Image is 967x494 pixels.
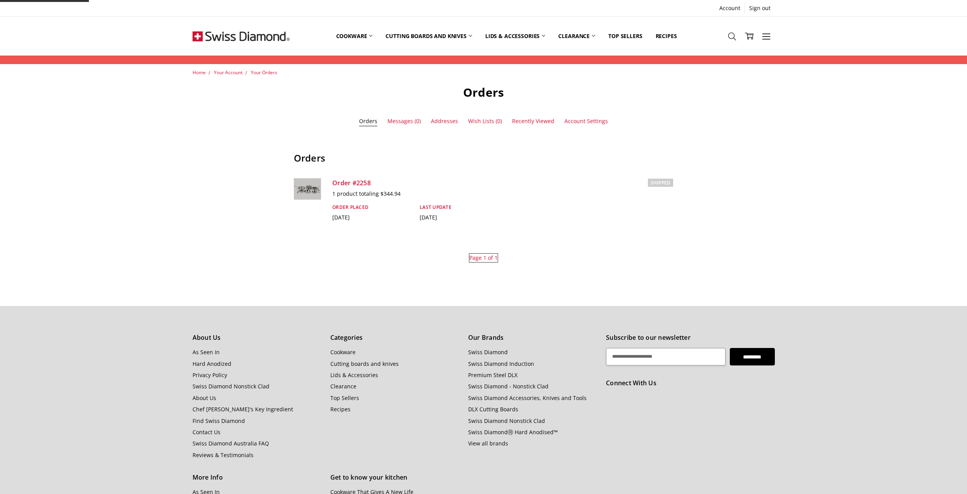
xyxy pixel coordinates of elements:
a: Contact Us [193,428,220,436]
a: Cutting boards and knives [330,360,399,367]
a: Lids & Accessories [479,19,552,53]
a: Swiss Diamond - Nonstick Clad [468,383,549,390]
h6: Order Placed [332,204,411,211]
a: As Seen In [193,348,220,356]
h5: More Info [193,473,322,483]
a: Messages (0) [387,117,421,125]
a: Swiss Diamond Australia FAQ [193,440,269,447]
li: Page 1 of 1 [469,253,498,263]
a: Recipes [330,405,351,413]
a: Swiss Diamond Nonstick Clad [193,383,269,390]
h5: Connect With Us [606,378,774,388]
p: 1 product totaling $344.94 [332,190,673,198]
a: Clearance [330,383,356,390]
h5: About Us [193,333,322,343]
a: Your Account [214,69,243,76]
a: Sign out [745,3,775,14]
h1: Orders [193,85,775,100]
span: [DATE] [332,214,350,221]
a: Top Sellers [602,19,649,53]
a: Top Sellers [330,394,359,402]
a: Privacy Policy [193,371,227,379]
a: Cookware [330,348,356,356]
a: Swiss Diamond [468,348,508,356]
a: Addresses [431,117,458,125]
a: Reviews & Testimonials [193,451,253,459]
a: Swiss Diamond Nonstick Clad [468,417,545,424]
a: Cutting boards and knives [379,19,479,53]
h5: Our Brands [468,333,597,343]
h3: Orders [294,152,674,170]
a: Chef [PERSON_NAME]'s Key Ingredient [193,405,293,413]
a: Home [193,69,206,76]
a: Premium Steel DLX [468,371,517,379]
a: DLX Cutting Boards [468,405,518,413]
a: Clearance [552,19,602,53]
img: Free Shipping On Every Order [193,17,290,56]
a: Find Swiss Diamond [193,417,245,424]
h5: Subscribe to our newsletter [606,333,774,343]
a: Hard Anodized [193,360,231,367]
a: Recently Viewed [512,117,554,125]
h6: Last Update [420,204,498,211]
img: Premium Steel DLX 6 pc cookware set; PSLASET06 [294,178,321,200]
h5: Get to know your kitchen [330,473,460,483]
a: Order #2258 [332,179,371,187]
a: Account Settings [564,117,608,125]
a: Swiss DiamondⓇ Hard Anodised™ [468,428,558,436]
a: Account [715,3,745,14]
a: Your Orders [251,69,277,76]
a: Swiss Diamond Induction [468,360,534,367]
h6: Shipped [648,179,674,187]
a: About Us [193,394,216,402]
a: Cookware [330,19,379,53]
a: Wish Lists (0) [468,117,502,125]
span: [DATE] [420,214,437,221]
a: Recipes [649,19,684,53]
h5: Categories [330,333,460,343]
a: Swiss Diamond Accessories, Knives and Tools [468,394,587,402]
li: Orders [359,117,377,126]
a: View all brands [468,440,508,447]
a: Lids & Accessories [330,371,378,379]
